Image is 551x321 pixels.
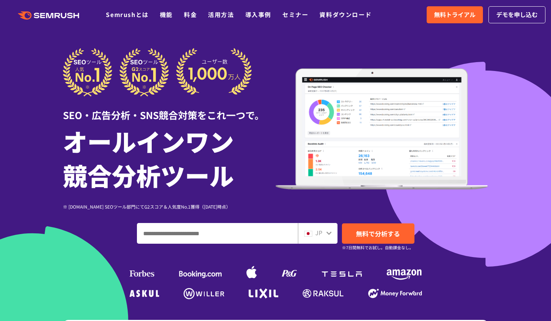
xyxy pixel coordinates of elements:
a: 導入事例 [245,10,271,19]
span: JP [315,228,322,237]
a: Semrushとは [106,10,148,19]
div: SEO・広告分析・SNS競合対策をこれ一つで。 [63,97,276,122]
a: 無料トライアル [427,6,483,23]
small: ※7日間無料でお試し。自動課金なし。 [342,244,413,251]
span: 無料トライアル [434,10,476,20]
div: ※ [DOMAIN_NAME] SEOツール部門にてG2スコア＆人気度No.1獲得（[DATE]時点） [63,203,276,210]
a: 無料で分析する [342,223,414,244]
h1: オールインワン 競合分析ツール [63,124,276,192]
a: 活用方法 [208,10,234,19]
span: 無料で分析する [356,229,400,238]
a: 料金 [184,10,197,19]
span: デモを申し込む [496,10,538,20]
a: セミナー [282,10,308,19]
a: 機能 [160,10,173,19]
a: 資料ダウンロード [319,10,372,19]
a: デモを申し込む [488,6,545,23]
input: ドメイン、キーワードまたはURLを入力してください [137,223,298,243]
